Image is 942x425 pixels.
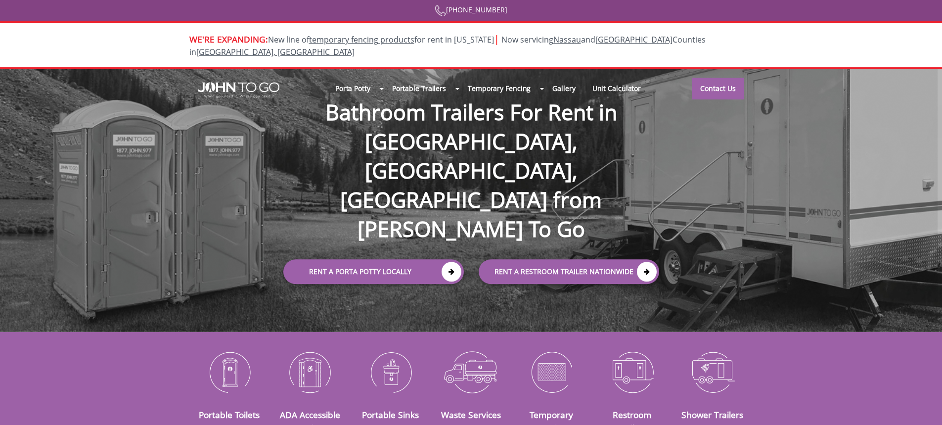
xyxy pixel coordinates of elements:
img: Portable-Sinks-icon_N.png [358,346,423,398]
a: [PHONE_NUMBER] [435,5,507,14]
a: rent a RESTROOM TRAILER Nationwide [479,259,659,284]
a: Portable Trailers [384,78,454,99]
a: Shower Trailers [681,409,743,421]
span: | [494,32,499,46]
img: Shower-Trailers-icon_N.png [680,346,746,398]
span: WE'RE EXPANDING: [189,33,268,45]
img: Restroom-Trailers-icon_N.png [599,346,665,398]
a: [GEOGRAPHIC_DATA] [595,34,673,45]
a: Rent a Porta Potty Locally [283,259,464,284]
img: Waste-Services-icon_N.png [438,346,504,398]
img: JOHN to go [198,82,279,98]
img: Temporary-Fencing-cion_N.png [519,346,584,398]
a: [GEOGRAPHIC_DATA], [GEOGRAPHIC_DATA] [196,47,355,57]
span: New line of for rent in [US_STATE] [189,34,706,57]
a: Portable Toilets [199,409,260,421]
span: Now servicing and Counties in [189,34,706,57]
a: Nassau [553,34,581,45]
img: Portable-Toilets-icon_N.png [197,346,263,398]
h1: Bathroom Trailers For Rent in [GEOGRAPHIC_DATA], [GEOGRAPHIC_DATA], [GEOGRAPHIC_DATA] from [PERSO... [273,66,669,244]
a: temporary fencing products [309,34,414,45]
a: Waste Services [441,409,501,421]
a: Temporary Fencing [459,78,539,99]
img: ADA-Accessible-Units-icon_N.png [277,346,343,398]
a: Gallery [544,78,583,99]
a: Portable Sinks [362,409,419,421]
a: Porta Potty [327,78,379,99]
a: Contact Us [692,78,744,99]
a: Unit Calculator [584,78,650,99]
